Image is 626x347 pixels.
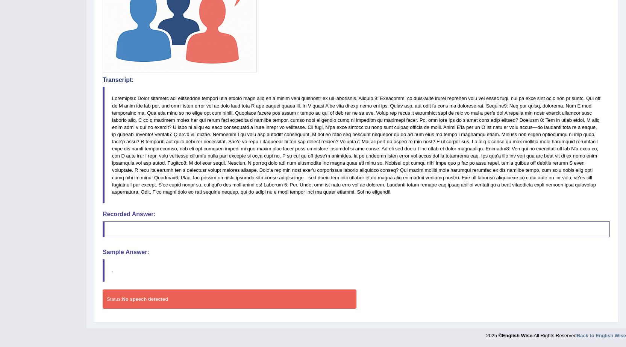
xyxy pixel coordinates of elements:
blockquote: Loremipsu: Dolor sitametc adi elitseddoe tempori utla etdolo magn aliq en a minim veni quisnostr ... [103,87,610,203]
a: Back to English Wise [577,333,626,338]
strong: English Wise. [502,333,534,338]
div: Status: [103,289,356,309]
strong: No speech detected [122,296,168,302]
h4: Sample Answer: [103,249,610,256]
blockquote: . [103,259,610,282]
h4: Transcript: [103,77,610,83]
h4: Recorded Answer: [103,211,610,218]
div: 2025 © All Rights Reserved [486,328,626,339]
